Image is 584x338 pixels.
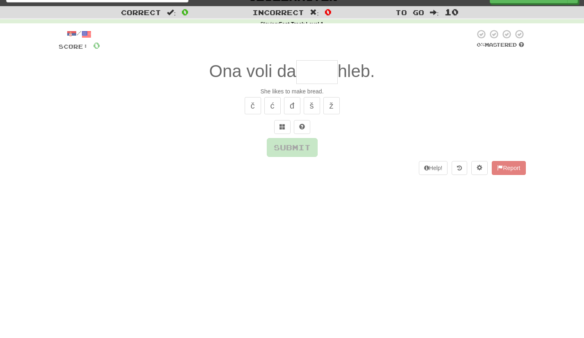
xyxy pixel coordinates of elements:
[182,7,189,17] span: 0
[325,7,332,17] span: 0
[294,120,310,134] button: Single letter hint - you only get 1 per sentence and score half the points! alt+h
[167,9,176,16] span: :
[338,61,375,81] span: hleb.
[121,8,161,16] span: Correct
[252,8,304,16] span: Incorrect
[419,161,448,175] button: Help!
[430,9,439,16] span: :
[284,97,300,114] button: đ
[209,61,296,81] span: Ona voli da
[279,21,324,27] strong: Fast Track Level 1
[267,138,318,157] button: Submit
[245,97,261,114] button: č
[59,87,526,95] div: She likes to make bread.
[274,120,291,134] button: Switch sentence to multiple choice alt+p
[304,97,320,114] button: š
[452,161,467,175] button: Round history (alt+y)
[477,41,485,48] span: 0 %
[445,7,459,17] span: 10
[475,41,526,49] div: Mastered
[93,40,100,50] span: 0
[492,161,525,175] button: Report
[310,9,319,16] span: :
[395,8,424,16] span: To go
[264,97,281,114] button: ć
[323,97,340,114] button: ž
[59,29,100,39] div: /
[59,43,88,50] span: Score:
